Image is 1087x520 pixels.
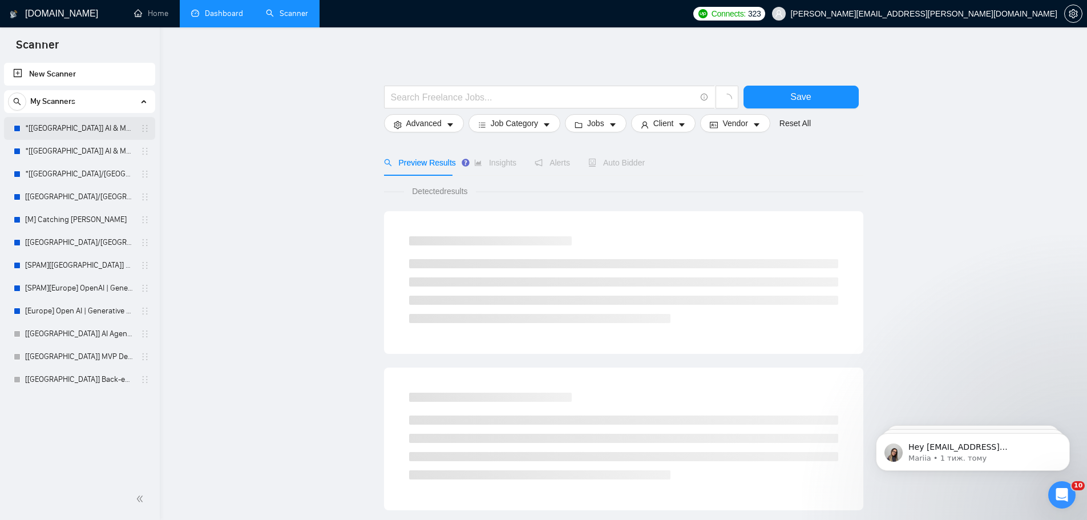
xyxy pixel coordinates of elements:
span: robot [588,159,596,167]
button: settingAdvancedcaret-down [384,114,464,132]
a: setting [1064,9,1082,18]
span: setting [1065,9,1082,18]
span: bars [478,120,486,129]
span: holder [140,147,149,156]
button: barsJob Categorycaret-down [468,114,560,132]
iframe: Intercom notifications повідомлення [859,409,1087,489]
button: folderJobscaret-down [565,114,627,132]
a: dashboardDashboard [191,9,243,18]
span: caret-down [678,120,686,129]
a: [[GEOGRAPHIC_DATA]/[GEOGRAPHIC_DATA]] OpenAI | Generative AI Integration [25,186,134,208]
span: Scanner [7,37,68,61]
a: [[GEOGRAPHIC_DATA]] Back-end Development [25,368,134,391]
a: [Europe] Open AI | Generative AI Integration [25,300,134,323]
span: 10 [1072,481,1085,490]
span: double-left [136,493,147,505]
span: user [775,10,783,18]
span: folder [575,120,583,129]
a: searchScanner [266,9,308,18]
span: notification [535,159,543,167]
span: Client [653,117,674,130]
input: Search Freelance Jobs... [391,90,696,104]
span: holder [140,215,149,224]
a: [[GEOGRAPHIC_DATA]] MVP Development [25,345,134,368]
span: setting [394,120,402,129]
span: holder [140,170,149,179]
button: setting [1064,5,1082,23]
li: My Scanners [4,90,155,391]
span: holder [140,238,149,247]
a: New Scanner [13,63,146,86]
span: Detected results [404,185,475,197]
span: caret-down [543,120,551,129]
span: Insights [474,158,516,167]
a: *[[GEOGRAPHIC_DATA]/[GEOGRAPHIC_DATA]] AI Agent Development [25,163,134,186]
span: loading [722,94,732,104]
button: Save [743,86,859,108]
span: holder [140,124,149,133]
span: holder [140,329,149,338]
span: caret-down [446,120,454,129]
span: holder [140,284,149,293]
button: idcardVendorcaret-down [700,114,770,132]
span: Save [790,90,811,104]
img: logo [10,5,18,23]
span: Connects: [712,7,746,20]
div: Tooltip anchor [460,158,471,168]
a: *[[GEOGRAPHIC_DATA]] AI & Machine Learning Software [25,140,134,163]
a: *[[GEOGRAPHIC_DATA]] AI & Machine Learning Software [25,117,134,140]
a: [SPAM][Europe] OpenAI | Generative AI ML [25,277,134,300]
span: area-chart [474,159,482,167]
span: idcard [710,120,718,129]
a: [[GEOGRAPHIC_DATA]] AI Agent Development [25,323,134,345]
span: user [641,120,649,129]
a: Reset All [779,117,811,130]
span: Vendor [722,117,747,130]
span: Alerts [535,158,570,167]
span: caret-down [609,120,617,129]
span: search [384,159,392,167]
span: search [9,98,26,106]
span: caret-down [753,120,761,129]
span: My Scanners [30,90,75,113]
button: userClientcaret-down [631,114,696,132]
img: upwork-logo.png [698,9,708,18]
span: holder [140,261,149,270]
span: Auto Bidder [588,158,645,167]
span: Jobs [587,117,604,130]
button: search [8,92,26,111]
span: Job Category [491,117,538,130]
span: Advanced [406,117,442,130]
iframe: Intercom live chat [1048,481,1076,509]
span: holder [140,192,149,201]
span: Preview Results [384,158,456,167]
span: info-circle [701,94,708,101]
li: New Scanner [4,63,155,86]
a: [[GEOGRAPHIC_DATA]/[GEOGRAPHIC_DATA]] SV/Web Development [25,231,134,254]
a: [SPAM][[GEOGRAPHIC_DATA]] OpenAI | Generative AI ML [25,254,134,277]
span: 323 [748,7,761,20]
a: [M] Catching [PERSON_NAME] [25,208,134,231]
a: homeHome [134,9,168,18]
span: holder [140,352,149,361]
span: holder [140,307,149,316]
span: holder [140,375,149,384]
